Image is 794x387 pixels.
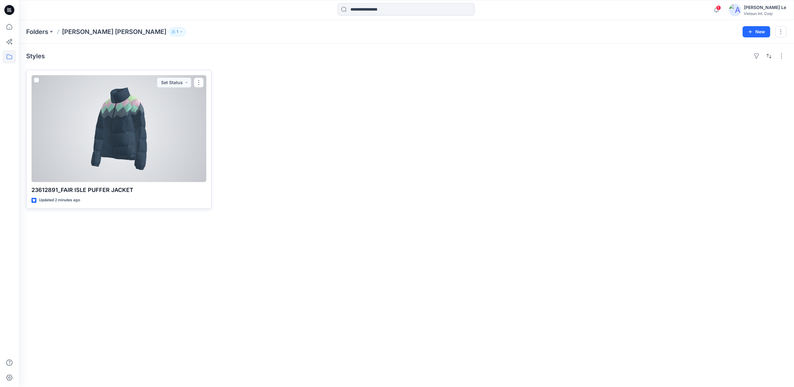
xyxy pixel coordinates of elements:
button: 1 [169,27,186,36]
span: 1 [716,5,721,10]
h4: Styles [26,52,45,60]
a: 23612891_FAIR ISLE PUFFER JACKET [31,75,206,182]
a: Folders [26,27,48,36]
div: [PERSON_NAME] Le [744,4,786,11]
p: 23612891_FAIR ISLE PUFFER JACKET [31,186,206,194]
button: New [743,26,770,37]
p: [PERSON_NAME] [PERSON_NAME] [62,27,166,36]
img: avatar [729,4,741,16]
p: 1 [177,28,178,35]
p: Updated 2 minutes ago [39,197,80,203]
div: Vietsun Int. Corp [744,11,786,16]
